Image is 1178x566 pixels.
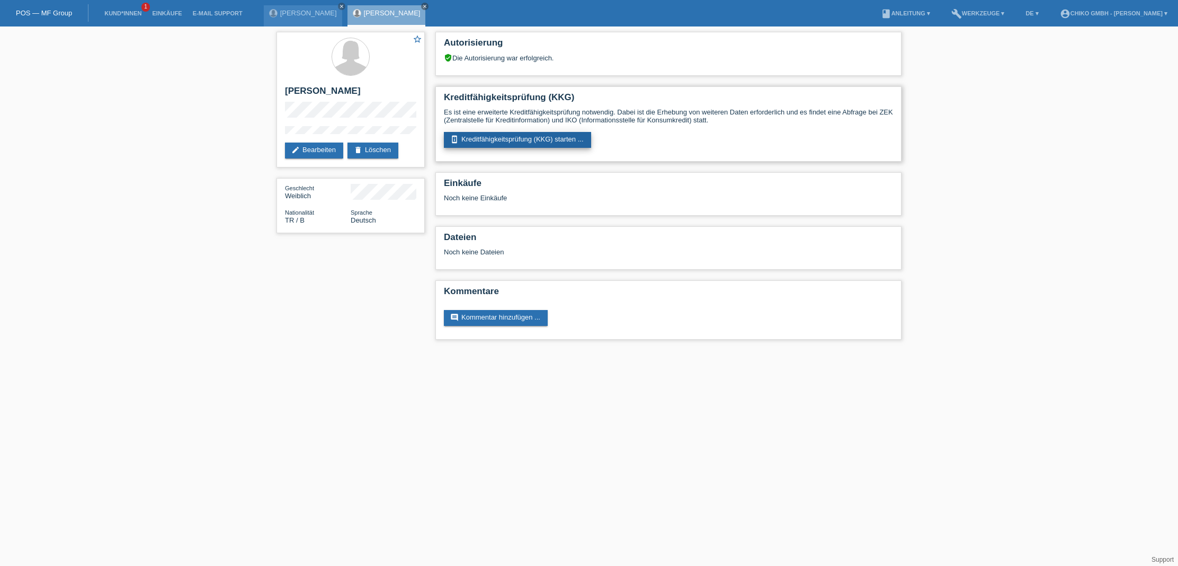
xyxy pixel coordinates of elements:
a: [PERSON_NAME] [364,9,421,17]
a: bookAnleitung ▾ [876,10,935,16]
a: Kund*innen [99,10,147,16]
a: DE ▾ [1020,10,1043,16]
i: close [339,4,344,9]
h2: Kreditfähigkeitsprüfung (KKG) [444,92,893,108]
span: Deutsch [351,216,376,224]
a: star_border [413,34,422,46]
h2: [PERSON_NAME] [285,86,416,102]
div: Die Autorisierung war erfolgreich. [444,54,893,62]
h2: Dateien [444,232,893,248]
a: account_circleChiko GmbH - [PERSON_NAME] ▾ [1055,10,1173,16]
span: 1 [141,3,150,12]
a: Einkäufe [147,10,187,16]
a: editBearbeiten [285,143,343,158]
span: Sprache [351,209,372,216]
h2: Einkäufe [444,178,893,194]
a: commentKommentar hinzufügen ... [444,310,548,326]
div: Weiblich [285,184,351,200]
i: star_border [413,34,422,44]
h2: Autorisierung [444,38,893,54]
i: book [881,8,891,19]
a: [PERSON_NAME] [280,9,337,17]
a: Support [1152,556,1174,563]
i: perm_device_information [450,135,459,144]
h2: Kommentare [444,286,893,302]
a: close [421,3,429,10]
a: E-Mail Support [188,10,248,16]
i: build [951,8,962,19]
i: account_circle [1060,8,1070,19]
p: Es ist eine erweiterte Kreditfähigkeitsprüfung notwendig. Dabei ist die Erhebung von weiteren Dat... [444,108,893,124]
a: POS — MF Group [16,9,72,17]
span: Geschlecht [285,185,314,191]
a: buildWerkzeuge ▾ [946,10,1010,16]
div: Noch keine Einkäufe [444,194,893,210]
span: Nationalität [285,209,314,216]
span: Türkei / B / 25.10.1999 [285,216,305,224]
a: deleteLöschen [347,143,398,158]
div: Noch keine Dateien [444,248,768,256]
i: edit [291,146,300,154]
i: comment [450,313,459,322]
i: close [422,4,427,9]
a: perm_device_informationKreditfähigkeitsprüfung (KKG) starten ... [444,132,591,148]
a: close [338,3,345,10]
i: verified_user [444,54,452,62]
i: delete [354,146,362,154]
